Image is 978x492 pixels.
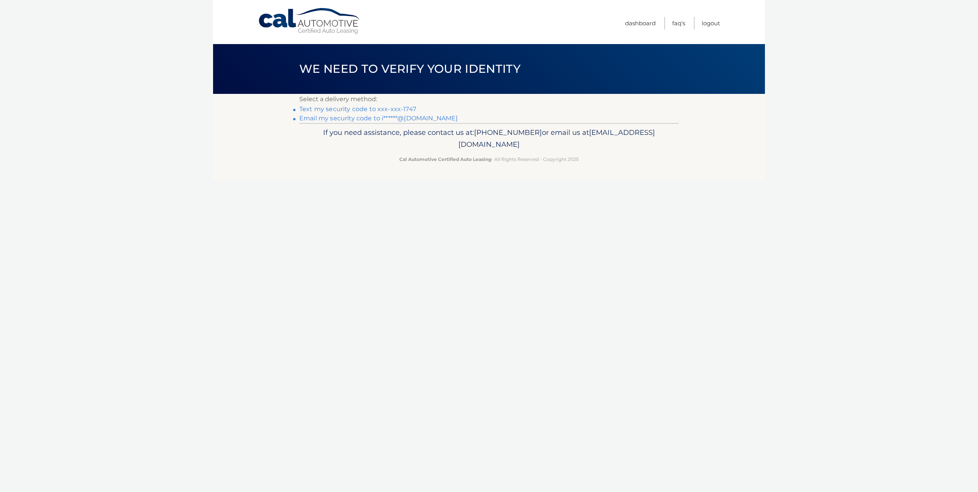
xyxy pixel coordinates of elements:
[304,155,674,163] p: - All Rights Reserved - Copyright 2025
[625,17,656,30] a: Dashboard
[399,156,491,162] strong: Cal Automotive Certified Auto Leasing
[304,126,674,151] p: If you need assistance, please contact us at: or email us at
[474,128,542,137] span: [PHONE_NUMBER]
[702,17,720,30] a: Logout
[299,105,416,113] a: Text my security code to xxx-xxx-1747
[672,17,685,30] a: FAQ's
[299,62,520,76] span: We need to verify your identity
[299,94,679,105] p: Select a delivery method:
[258,8,361,35] a: Cal Automotive
[299,115,458,122] a: Email my security code to i******@[DOMAIN_NAME]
